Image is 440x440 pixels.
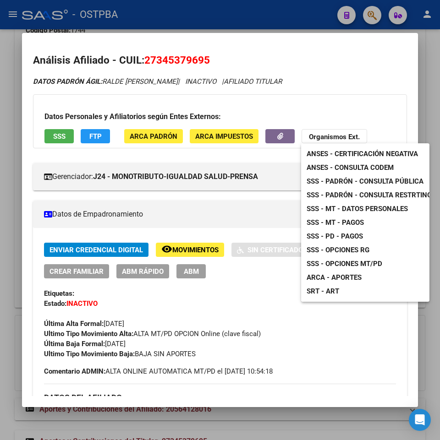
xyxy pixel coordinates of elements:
a: SSS - MT - Datos Personales [301,202,413,216]
a: ANSES - Consulta CODEM [301,161,399,174]
a: SSS - PD - Pagos [301,229,368,243]
span: ANSES - Certificación Negativa [307,150,418,158]
a: SSS - Opciones MT/PD [301,257,388,271]
span: SSS - Opciones RG [307,246,369,254]
div: Open Intercom Messenger [409,409,431,431]
a: ANSES - Certificación Negativa [301,147,423,161]
span: ANSES - Consulta CODEM [307,163,394,172]
a: SRT - ART [301,284,429,298]
span: SSS - Padrón - Consulta Pública [307,177,423,185]
a: SSS - Opciones RG [301,243,375,257]
span: ARCA - Aportes [307,273,362,282]
span: SSS - MT - Pagos [307,218,364,227]
span: SSS - MT - Datos Personales [307,205,408,213]
span: SSS - Opciones MT/PD [307,260,382,268]
a: SSS - Padrón - Consulta Pública [301,174,429,188]
span: SSS - PD - Pagos [307,232,363,240]
a: SSS - MT - Pagos [301,216,369,229]
span: SRT - ART [307,287,339,295]
a: ARCA - Aportes [301,271,367,284]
